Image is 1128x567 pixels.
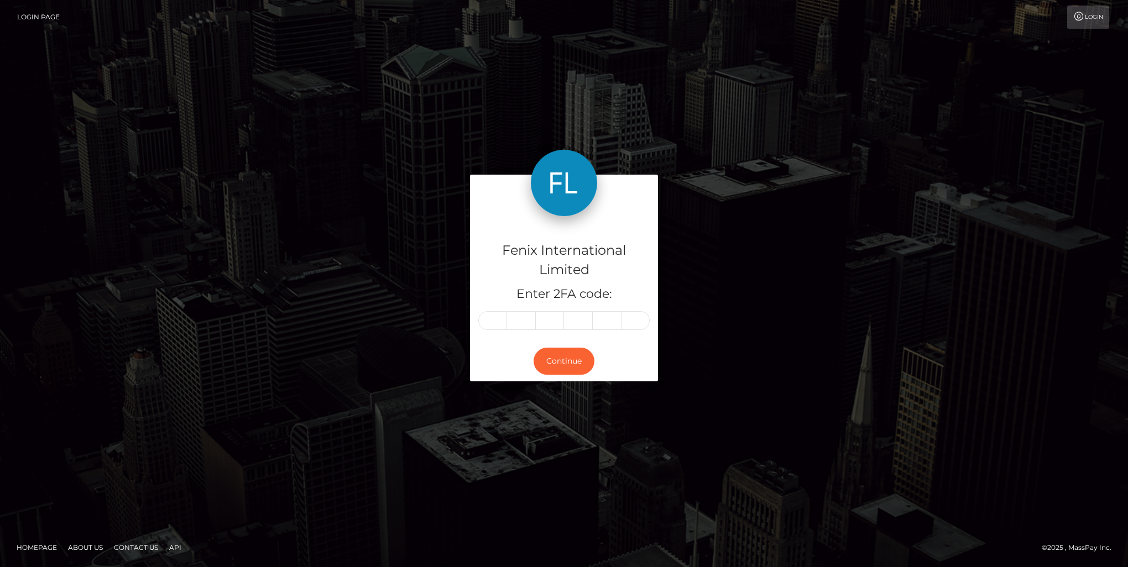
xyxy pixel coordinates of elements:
img: Fenix International Limited [531,150,597,216]
a: Homepage [12,539,61,556]
a: Login Page [17,6,60,29]
button: Continue [534,348,594,375]
h4: Fenix International Limited [478,241,650,280]
a: Contact Us [109,539,163,556]
h5: Enter 2FA code: [478,286,650,303]
a: Login [1067,6,1109,29]
a: API [165,539,186,556]
div: © 2025 , MassPay Inc. [1042,542,1120,554]
a: About Us [64,539,107,556]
